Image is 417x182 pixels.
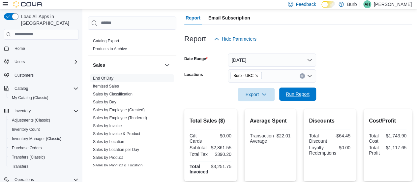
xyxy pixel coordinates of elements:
[12,127,40,132] span: Inventory Count
[1,70,81,80] button: Customers
[190,152,209,157] div: Total Tax
[12,136,61,141] span: Inventory Manager (Classic)
[9,153,78,161] span: Transfers (Classic)
[93,76,113,81] a: End Of Day
[208,11,250,24] span: Email Subscription
[9,153,47,161] a: Transfers (Classic)
[228,54,316,67] button: [DATE]
[386,133,406,138] div: $1,743.90
[12,44,78,53] span: Home
[296,1,316,8] span: Feedback
[277,133,291,138] div: $22.01
[9,126,43,133] a: Inventory Count
[13,1,43,8] img: Cova
[7,116,81,125] button: Adjustments (Classic)
[9,144,45,152] a: Purchase Orders
[7,93,81,102] button: My Catalog (Classic)
[250,117,290,125] h2: Average Spent
[286,91,310,97] span: Run Report
[12,118,50,123] span: Adjustments (Classic)
[93,91,133,97] span: Sales by Classification
[9,116,53,124] a: Adjustments (Classic)
[7,162,81,171] button: Transfers
[1,57,81,66] button: Users
[9,135,78,143] span: Inventory Manager (Classic)
[93,47,127,51] a: Products to Archive
[7,143,81,153] button: Purchase Orders
[93,84,119,89] a: Itemized Sales
[242,88,271,101] span: Export
[374,0,412,8] p: [PERSON_NAME]
[12,164,28,169] span: Transfers
[12,107,78,115] span: Inventory
[93,84,119,89] span: Itemized Sales
[250,133,274,144] div: Transaction Average
[369,133,383,144] div: Total Cost
[12,145,42,151] span: Purchase Orders
[93,124,122,128] a: Sales by Invoice
[9,94,51,102] a: My Catalog (Classic)
[15,59,25,64] span: Users
[93,108,145,112] a: Sales by Employee (Created)
[184,72,203,77] label: Locations
[9,94,78,102] span: My Catalog (Classic)
[93,62,162,68] button: Sales
[18,13,78,26] span: Load All Apps in [GEOGRAPHIC_DATA]
[93,131,140,136] span: Sales by Invoice & Product
[93,107,145,113] span: Sales by Employee (Created)
[386,145,406,150] div: $1,117.65
[1,44,81,53] button: Home
[12,58,27,66] button: Users
[12,85,31,92] button: Catalog
[186,11,200,24] span: Report
[222,36,256,42] span: Hide Parameters
[15,86,28,91] span: Catalog
[347,0,357,8] p: Burb
[211,145,231,150] div: $2,861.55
[93,147,139,152] a: Sales by Location per Day
[211,32,259,46] button: Hide Parameters
[307,73,312,79] button: Open list of options
[1,84,81,93] button: Catalog
[9,126,78,133] span: Inventory Count
[12,45,28,53] a: Home
[331,133,350,138] div: -$64.45
[212,133,231,138] div: $0.00
[93,38,119,44] span: Catalog Export
[93,100,116,104] a: Sales by Day
[9,144,78,152] span: Purchase Orders
[190,164,208,174] strong: Total Invoiced
[300,73,305,79] button: Clear input
[339,145,350,150] div: $0.00
[93,139,124,144] a: Sales by Location
[93,92,133,96] a: Sales by Classification
[7,153,81,162] button: Transfers (Classic)
[163,24,171,32] button: Products
[369,145,383,156] div: Total Profit
[93,155,123,160] a: Sales by Product
[212,152,231,157] div: $390.20
[9,135,64,143] a: Inventory Manager (Classic)
[279,88,316,101] button: Run Report
[12,107,33,115] button: Inventory
[12,58,78,66] span: Users
[365,0,370,8] span: AH
[15,73,34,78] span: Customers
[363,0,371,8] div: Axel Holin
[12,85,78,92] span: Catalog
[93,163,143,168] a: Sales by Product & Location
[190,117,231,125] h2: Total Sales ($)
[238,88,275,101] button: Export
[190,133,209,144] div: Gift Cards
[255,74,259,78] button: Remove Burb - UBC from selection in this group
[12,71,36,79] a: Customers
[12,155,45,160] span: Transfers (Classic)
[15,46,25,51] span: Home
[230,72,262,79] span: Burb - UBC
